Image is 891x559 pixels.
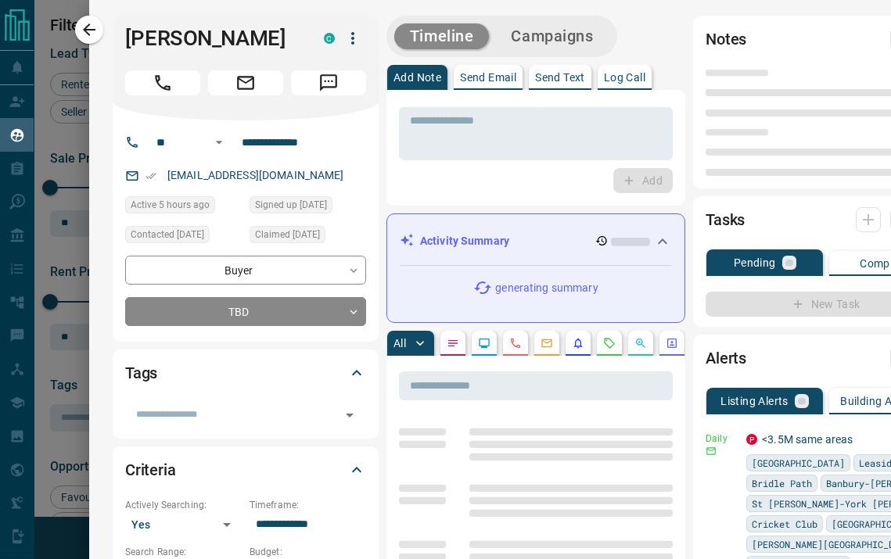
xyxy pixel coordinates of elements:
[720,396,789,407] p: Listing Alerts
[324,33,335,44] div: condos.ca
[125,70,200,95] span: Call
[706,432,737,446] p: Daily
[131,197,210,213] span: Active 5 hours ago
[125,297,366,326] div: TBD
[146,170,156,181] svg: Email Verified
[706,446,717,457] svg: Email
[250,498,366,512] p: Timeframe:
[460,72,516,83] p: Send Email
[400,227,672,256] div: Activity Summary
[250,226,366,248] div: Sun Mar 30 2025
[762,433,853,446] a: <3.5M same areas
[393,72,441,83] p: Add Note
[752,516,817,532] span: Cricket Club
[706,27,746,52] h2: Notes
[572,337,584,349] svg: Listing Alerts
[208,70,283,95] span: Email
[125,498,242,512] p: Actively Searching:
[167,169,344,181] a: [EMAIL_ADDRESS][DOMAIN_NAME]
[706,207,745,232] h2: Tasks
[125,512,242,537] div: Yes
[255,227,320,242] span: Claimed [DATE]
[125,354,366,392] div: Tags
[394,23,490,49] button: Timeline
[125,545,242,559] p: Search Range:
[746,434,757,445] div: property.ca
[210,133,228,152] button: Open
[752,455,845,471] span: [GEOGRAPHIC_DATA]
[125,457,176,482] h2: Criteria
[478,337,490,349] svg: Lead Browsing Activity
[447,337,459,349] svg: Notes
[734,257,776,268] p: Pending
[541,337,553,349] svg: Emails
[131,227,204,242] span: Contacted [DATE]
[125,226,242,248] div: Wed Apr 09 2025
[125,256,366,285] div: Buyer
[250,545,366,559] p: Budget:
[752,475,812,491] span: Bridle Path
[495,280,598,296] p: generating summary
[509,337,522,349] svg: Calls
[420,233,509,249] p: Activity Summary
[250,196,366,218] div: Wed Aug 02 2017
[125,451,366,489] div: Criteria
[634,337,647,349] svg: Opportunities
[255,197,327,213] span: Signed up [DATE]
[666,337,678,349] svg: Agent Actions
[535,72,585,83] p: Send Text
[495,23,609,49] button: Campaigns
[393,338,406,349] p: All
[291,70,366,95] span: Message
[603,337,616,349] svg: Requests
[706,346,746,371] h2: Alerts
[125,360,157,385] h2: Tags
[125,26,300,51] h1: [PERSON_NAME]
[339,404,361,426] button: Open
[604,72,645,83] p: Log Call
[125,196,242,218] div: Wed Aug 13 2025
